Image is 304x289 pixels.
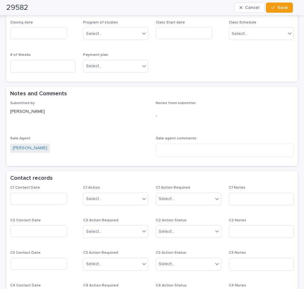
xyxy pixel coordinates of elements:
span: C1 Contact Date [10,186,40,190]
span: C4 Action Required [83,284,118,287]
span: C3 Action Required [83,251,118,255]
h2: Notes and Comments [10,91,67,97]
h2: Contact records [10,175,53,182]
h2: 29582 [6,3,28,12]
span: Payment plan [83,53,108,57]
button: Save [266,3,293,13]
span: C3 Action Status [156,251,186,255]
span: C2 Notes [229,218,246,222]
a: [PERSON_NAME] [13,145,47,151]
span: # of Weeks [10,53,31,57]
p: [PERSON_NAME] [10,108,148,115]
span: Program of studies [83,21,118,24]
span: C2 Contact Date [10,218,41,222]
span: Sale agent comments [156,137,196,140]
span: Class Schedule [229,21,256,24]
div: Select... [86,30,102,37]
span: C1 Action Required [156,186,190,190]
span: C2 Action Status [156,218,187,222]
span: C2 Action Required [83,218,118,222]
span: C4 Notes [229,284,246,287]
div: Select... [86,261,102,267]
span: C4 Action Status [156,284,187,287]
span: Notes from submitter [156,101,196,105]
p: - [156,113,294,119]
span: C1 Notes [229,186,245,190]
span: Class Start date [156,21,185,24]
button: Cancel [234,3,265,13]
span: Closing date [10,21,33,24]
span: Submitted by [10,101,35,105]
span: Cancel [245,5,259,10]
div: Select... [159,261,175,267]
span: Sale Agent [10,137,30,140]
span: C1 Action [83,186,100,190]
span: C3 Contact Date [10,251,41,255]
div: Select... [86,196,102,202]
div: Select... [159,228,175,235]
span: Save [277,5,288,10]
div: Select... [86,63,102,70]
div: Select... [159,196,175,202]
span: C3 Notes [229,251,246,255]
div: Select... [86,228,102,235]
span: C4 Contact Date [10,284,41,287]
div: Select... [232,30,248,37]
